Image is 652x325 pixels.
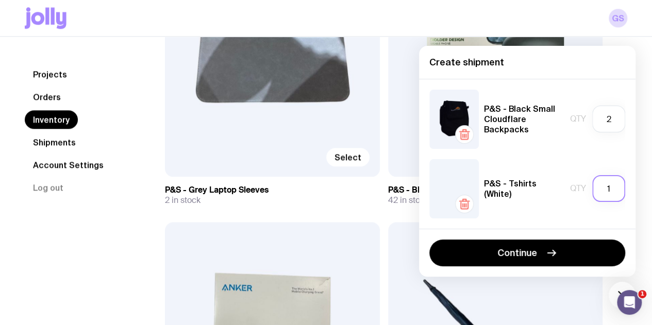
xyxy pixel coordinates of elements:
h5: P&S - Black Small Cloudflare Backpacks [484,104,565,134]
a: Inventory [25,111,78,129]
a: Orders [25,88,69,107]
span: 1 [638,290,646,298]
a: Projects [25,65,75,84]
a: Shipments [25,133,84,152]
button: Log out [25,179,72,197]
span: 2 in stock [165,195,200,206]
h5: P&S - Tshirts (White) [484,178,565,199]
iframe: Intercom live chat [617,290,642,315]
a: Account Settings [25,156,112,175]
h3: P&S - Grey Laptop Sleeves [165,185,380,195]
button: Continue [429,240,625,266]
a: GS [609,9,627,27]
span: 42 in stock [388,195,429,206]
h4: Create shipment [429,56,625,69]
span: Select [335,152,361,162]
span: Continue [497,247,537,259]
span: Qty [570,183,586,194]
h3: P&S - Bluetooth Speakers [388,185,603,195]
span: Qty [570,114,586,124]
